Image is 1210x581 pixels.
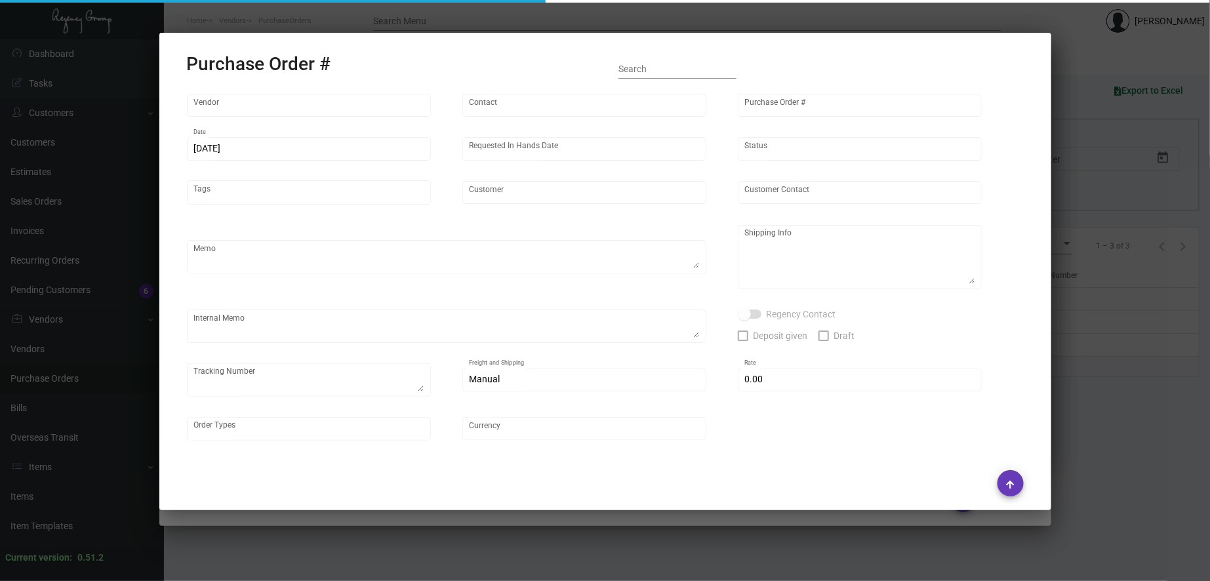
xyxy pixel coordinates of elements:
[469,374,500,384] span: Manual
[5,551,72,565] div: Current version:
[77,551,104,565] div: 0.51.2
[754,328,808,344] span: Deposit given
[187,53,331,75] h2: Purchase Order #
[767,306,836,322] span: Regency Contact
[834,328,855,344] span: Draft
